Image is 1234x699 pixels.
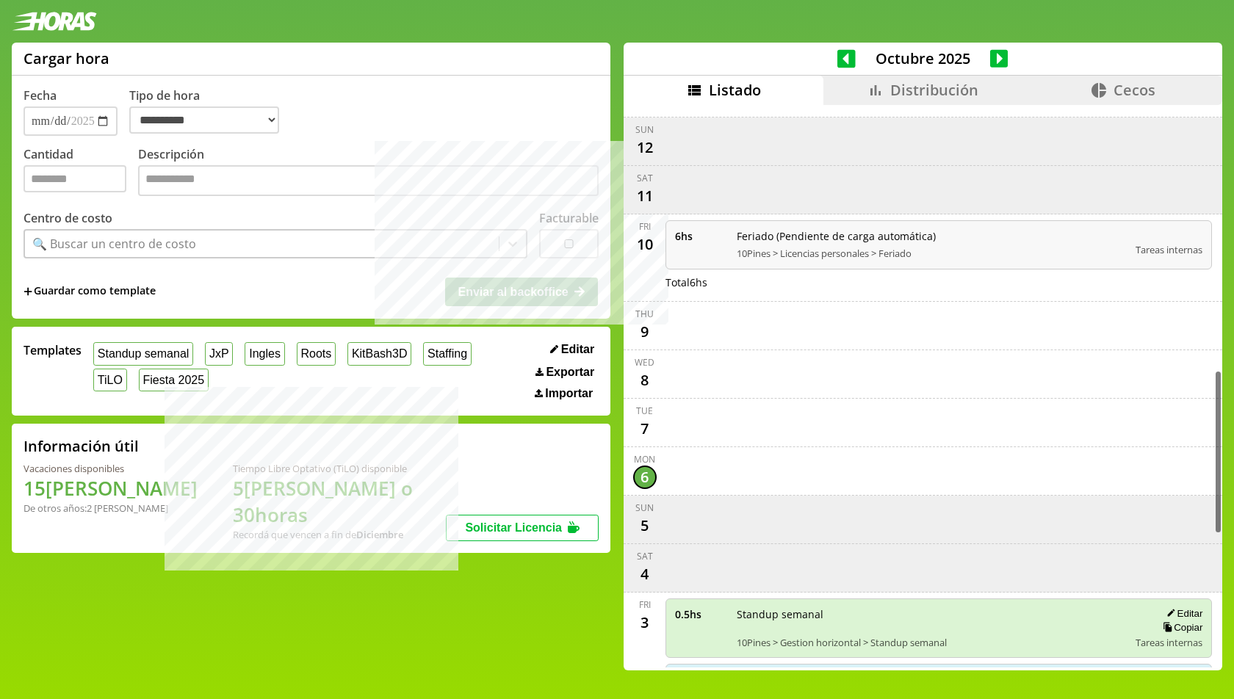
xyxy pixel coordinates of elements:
div: 9 [633,320,657,344]
h2: Información útil [24,436,139,456]
span: Templates [24,342,82,358]
div: Sat [637,172,653,184]
button: Fiesta 2025 [139,369,209,391]
button: KitBash3D [347,342,411,365]
span: Feriado (Pendiente de carga automática) [737,229,1126,243]
input: Cantidad [24,165,126,192]
b: Diciembre [356,528,403,541]
button: Editar [546,342,599,357]
span: 10Pines > Gestion horizontal > Standup semanal [737,636,1126,649]
span: Importar [545,387,593,400]
span: Tareas internas [1136,636,1202,649]
div: Mon [634,453,655,466]
button: TiLO [93,369,127,391]
span: 10Pines > Licencias personales > Feriado [737,247,1126,260]
span: Listado [709,80,761,100]
div: Sun [635,501,654,514]
div: Sat [637,550,653,562]
span: 6 hs [675,229,726,243]
h1: Cargar hora [24,48,109,68]
div: scrollable content [624,105,1222,668]
span: Exportar [546,366,594,379]
label: Fecha [24,87,57,104]
div: Fri [639,598,651,611]
span: Cecos [1114,80,1155,100]
span: Tareas internas [1136,243,1202,256]
span: Editar [561,343,594,356]
div: Wed [635,356,654,369]
div: 6 [633,466,657,489]
div: Total 6 hs [665,275,1213,289]
span: + [24,283,32,300]
span: Solicitar Licencia [465,521,562,534]
div: 11 [633,184,657,208]
div: 8 [633,369,657,392]
div: Tue [636,405,653,417]
div: Thu [635,308,654,320]
div: Sun [635,123,654,136]
h1: 5 [PERSON_NAME] o 30 horas [233,475,446,528]
img: logotipo [12,12,97,31]
div: 3 [633,611,657,634]
div: Tiempo Libre Optativo (TiLO) disponible [233,462,446,475]
button: Standup semanal [93,342,193,365]
button: Exportar [531,365,599,380]
span: 0.5 hs [675,607,726,621]
div: 4 [633,562,657,586]
span: Standup semanal [737,607,1126,621]
div: 10 [633,233,657,256]
div: Recordá que vencen a fin de [233,528,446,541]
div: Vacaciones disponibles [24,462,198,475]
div: De otros años: 2 [PERSON_NAME] [24,501,198,515]
div: 12 [633,136,657,159]
button: Roots [297,342,336,365]
select: Tipo de hora [129,106,279,134]
div: 5 [633,514,657,537]
label: Descripción [138,146,599,200]
span: +Guardar como template [24,283,156,300]
button: Copiar [1158,621,1202,634]
textarea: Descripción [138,165,599,196]
button: Editar [1162,607,1202,620]
button: JxP [205,342,233,365]
span: Octubre 2025 [856,48,990,68]
div: 7 [633,417,657,441]
div: Fri [639,220,651,233]
label: Facturable [539,210,599,226]
button: Solicitar Licencia [446,515,599,541]
span: Distribución [890,80,978,100]
button: Ingles [245,342,284,365]
label: Tipo de hora [129,87,291,136]
label: Centro de costo [24,210,112,226]
button: Staffing [423,342,472,365]
label: Cantidad [24,146,138,200]
h1: 15 [PERSON_NAME] [24,475,198,501]
div: 🔍 Buscar un centro de costo [32,236,196,252]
